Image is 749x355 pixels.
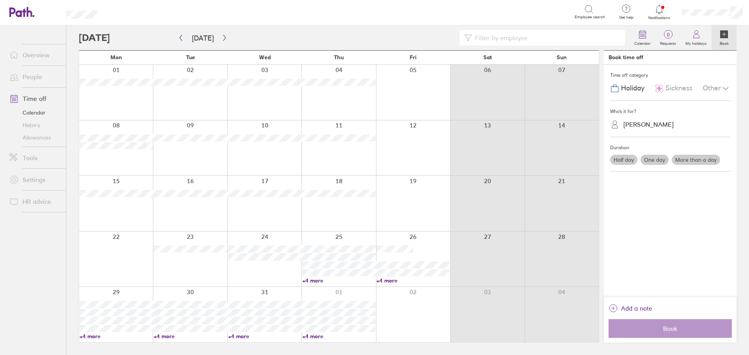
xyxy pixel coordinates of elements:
a: Time off [3,91,66,106]
a: 0Requests [655,25,681,50]
div: Who's it for? [610,106,730,117]
a: +4 more [302,277,376,284]
a: HR advice [3,194,66,209]
a: Notifications [647,4,672,20]
a: +4 more [302,333,376,340]
label: Calendar [630,39,655,46]
span: Book [614,325,726,332]
span: Thu [334,54,344,60]
label: My holidays [681,39,712,46]
a: History [3,119,66,131]
span: 0 [655,32,681,38]
span: Fri [410,54,417,60]
a: +4 more [154,333,227,340]
a: Calendar [3,106,66,119]
button: Add a note [609,302,652,314]
label: Requests [655,39,681,46]
a: My holidays [681,25,712,50]
div: Time off category [610,69,730,81]
a: Tools [3,150,66,166]
label: Book [715,39,733,46]
a: +4 more [80,333,153,340]
a: Calendar [630,25,655,50]
span: Tue [186,54,195,60]
span: Sun [557,54,567,60]
span: Employee search [575,15,605,19]
div: Other [703,81,730,96]
label: One day [641,155,669,165]
button: [DATE] [186,32,220,44]
span: Sat [483,54,492,60]
a: Settings [3,172,66,187]
span: Wed [259,54,271,60]
span: Mon [110,54,122,60]
a: Allowances [3,131,66,144]
button: Book [609,319,732,338]
span: Notifications [647,16,672,20]
div: [PERSON_NAME] [623,121,674,128]
label: More than a day [672,155,720,165]
div: Duration [610,142,730,154]
span: Get help [614,15,639,20]
a: People [3,69,66,85]
span: Add a note [621,302,652,314]
span: Sickness [666,84,692,92]
a: Overview [3,47,66,63]
span: Holiday [621,84,644,92]
label: Half day [610,155,637,165]
div: Book time off [609,54,643,60]
a: +4 more [228,333,302,340]
a: +4 more [376,277,450,284]
div: Search [119,8,139,15]
a: Book [712,25,737,50]
input: Filter by employee [472,30,620,45]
